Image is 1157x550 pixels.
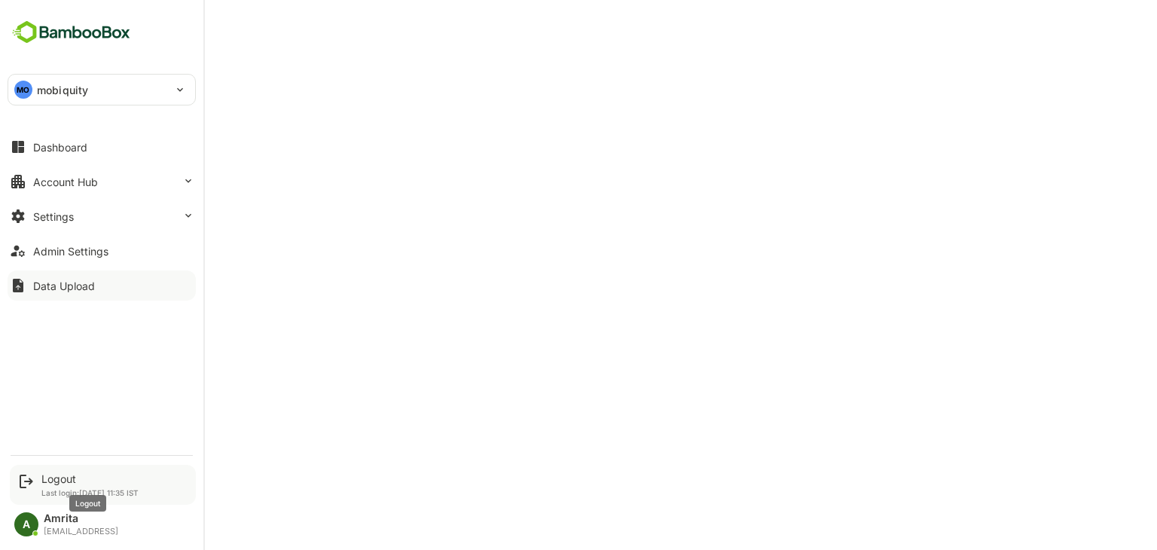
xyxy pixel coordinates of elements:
div: Settings [33,210,74,223]
button: Settings [8,201,196,231]
img: BambooboxFullLogoMark.5f36c76dfaba33ec1ec1367b70bb1252.svg [8,18,135,47]
div: Dashboard [33,141,87,154]
button: Admin Settings [8,236,196,266]
div: A [14,512,38,536]
div: Amrita [44,512,118,525]
button: Dashboard [8,132,196,162]
p: mobiquity [37,82,88,98]
button: Account Hub [8,167,196,197]
p: Last login: [DATE] 11:35 IST [41,488,139,497]
button: Data Upload [8,270,196,301]
div: Data Upload [33,280,95,292]
div: Account Hub [33,176,98,188]
div: MO [14,81,32,99]
div: MOmobiquity [8,75,195,105]
div: [EMAIL_ADDRESS] [44,527,118,536]
div: Logout [41,472,139,485]
div: Admin Settings [33,245,108,258]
